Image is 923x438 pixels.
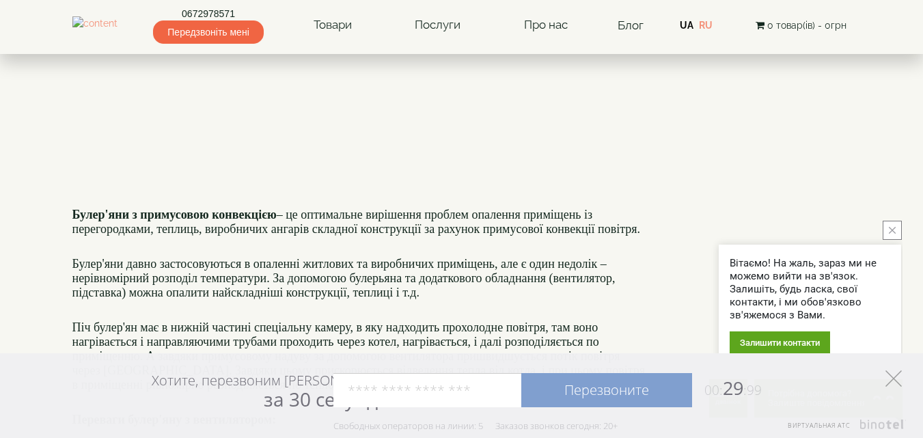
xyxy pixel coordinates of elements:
font: Піч булер'ян має в нижній частині спеціальну камеру, в яку надходить прохолодне повітря, там воно... [72,320,646,391]
a: 0672978571 [153,7,263,20]
span: Передзвоніть мені [153,20,263,44]
div: Вітаємо! На жаль, зараз ми не можемо вийти на зв'язок. Залишіть, будь ласка, свої контакти, і ми ... [730,257,890,322]
button: close button [883,221,902,240]
a: Виртуальная АТС [780,420,906,438]
div: Свободных операторов на линии: 5 Заказов звонков сегодня: 20+ [333,420,618,431]
div: Хотите, перезвоним [PERSON_NAME] [152,372,386,410]
a: Перезвоните [521,373,692,407]
font: – це оптимальне вирішення проблем опалення приміщень із перегородками, теплиць, виробничих ангарі... [72,208,641,236]
a: Про нас [510,10,581,41]
font: Булер'яни давно застосовуються в опаленні житлових та виробничих приміщень, але є один недолік – ... [72,257,616,299]
span: Виртуальная АТС [788,421,851,430]
a: Послуги [401,10,474,41]
div: Залишити контакти [730,331,830,354]
span: :99 [743,381,762,399]
button: 0 товар(ів) - 0грн [752,18,851,33]
span: за 30 секунд? [264,386,386,412]
b: Булер'яни з примусовою конвекцією [72,208,277,221]
a: UA [680,20,693,31]
a: Товари [300,10,366,41]
span: 29 [692,375,762,400]
span: 00: [704,381,723,399]
a: Блог [618,18,644,32]
img: content [72,16,118,33]
span: 0 товар(ів) - 0грн [767,20,846,31]
a: RU [699,20,713,31]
